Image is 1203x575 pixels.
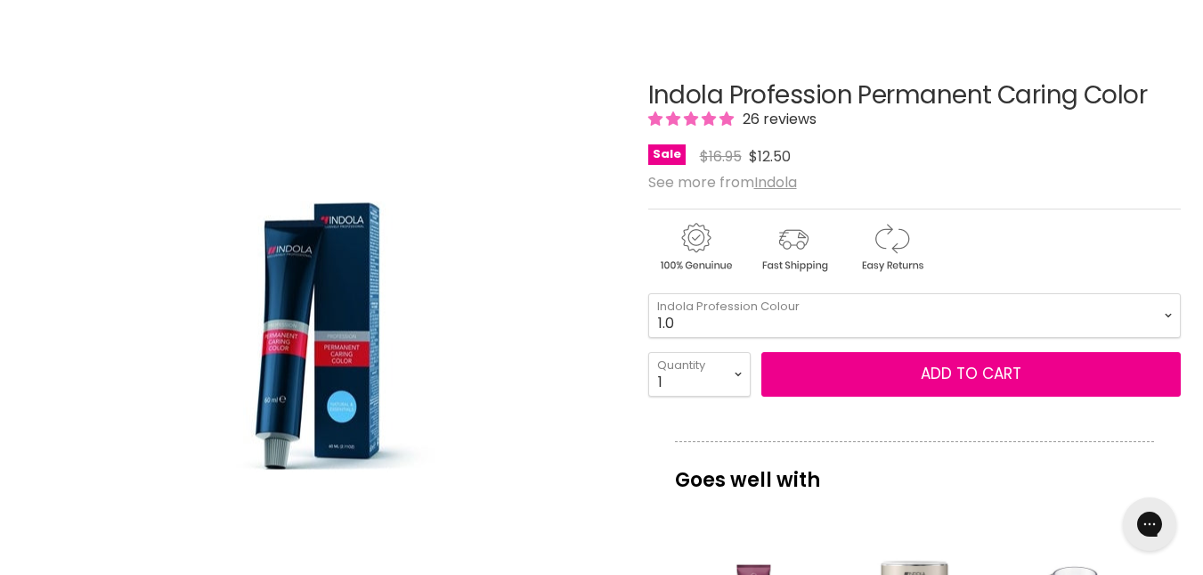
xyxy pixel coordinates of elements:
[165,101,476,571] img: Indola Profession Permanent Caring Color
[761,352,1181,397] button: Add to cart
[749,146,791,167] span: $12.50
[675,441,1154,500] p: Goes well with
[746,220,841,275] img: shipping.gif
[648,82,1181,110] h1: Indola Profession Permanent Caring Color
[700,146,742,167] span: $16.95
[648,220,743,275] img: genuine.gif
[844,220,939,275] img: returns.gif
[737,109,817,129] span: 26 reviews
[921,363,1021,384] span: Add to cart
[648,109,737,129] span: 4.96 stars
[648,352,751,397] select: Quantity
[648,144,686,165] span: Sale
[648,172,797,193] span: See more from
[1114,491,1185,557] iframe: Gorgias live chat messenger
[754,172,797,193] a: Indola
